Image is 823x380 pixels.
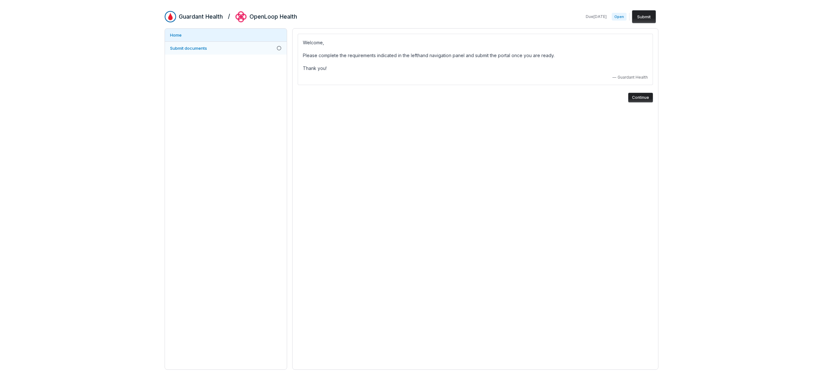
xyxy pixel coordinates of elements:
[228,11,230,21] h2: /
[612,13,627,21] span: Open
[170,46,207,51] span: Submit documents
[632,10,656,23] button: Submit
[303,52,648,59] p: Please complete the requirements indicated in the lefthand navigation panel and submit the portal...
[628,93,653,102] button: Continue
[179,13,223,21] h2: Guardant Health
[303,65,648,72] p: Thank you!
[612,75,616,80] span: —
[165,29,287,41] a: Home
[249,13,297,21] h2: OpenLoop Health
[618,75,648,80] span: Guardant Health
[165,42,287,55] a: Submit documents
[586,14,607,19] span: Due [DATE]
[303,39,648,47] p: Welcome,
